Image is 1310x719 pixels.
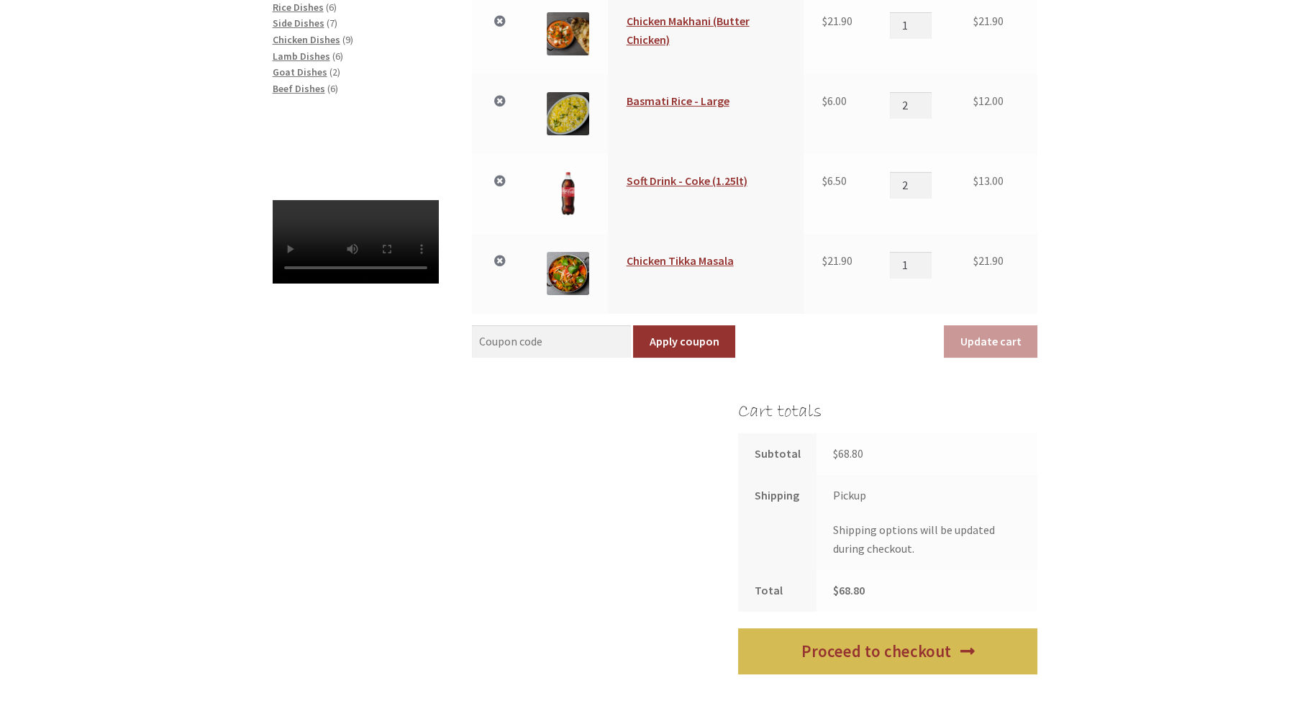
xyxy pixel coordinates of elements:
a: Remove Soft Drink - Coke (1.25lt) from cart [491,172,509,191]
p: Shipping options will be updated during checkout. [833,521,1022,559]
a: Lamb Dishes [273,50,330,63]
input: Product quantity [890,92,932,118]
span: 6 [330,82,335,95]
span: $ [833,583,839,597]
a: Remove Basmati Rice - Large from cart [491,92,509,111]
span: 7 [329,17,335,30]
label: Pickup [833,488,866,502]
bdi: 21.90 [822,14,852,28]
input: Product quantity [890,12,932,38]
span: $ [822,253,827,268]
img: Chicken Makhani (Butter Chicken) [547,12,589,55]
a: Remove Chicken Makhani (Butter Chicken) from cart [491,12,509,31]
a: Goat Dishes [273,65,327,78]
bdi: 12.00 [973,94,1004,108]
bdi: 21.90 [822,253,852,268]
bdi: 68.80 [833,446,863,461]
bdi: 68.80 [833,583,865,597]
a: Basmati Rice - Large [627,94,729,108]
span: 6 [329,1,334,14]
a: Chicken Dishes [273,33,340,46]
a: Side Dishes [273,17,324,30]
button: Update cart [944,325,1037,358]
input: Product quantity [890,172,932,198]
span: $ [973,14,978,28]
a: Rice Dishes [273,1,324,14]
span: 6 [335,50,340,63]
a: Remove Chicken Tikka Masala from cart [491,252,509,271]
th: Shipping [738,475,817,570]
bdi: 6.00 [822,94,847,108]
th: Subtotal [738,433,817,475]
button: Apply coupon [633,325,735,358]
span: $ [973,253,978,268]
bdi: 13.00 [973,173,1004,188]
span: $ [822,173,827,188]
input: Product quantity [890,252,932,278]
a: Soft Drink - Coke (1.25lt) [627,173,747,188]
span: $ [973,94,978,108]
img: Chicken Tikka Masala [547,252,589,294]
a: Proceed to checkout [738,628,1037,675]
bdi: 21.90 [973,14,1004,28]
a: Chicken Makhani (Butter Chicken) [627,14,750,47]
a: Beef Dishes [273,82,325,95]
img: Soft Drink - Coke (1.25lt) [547,172,589,214]
h2: Cart totals [738,401,1037,423]
span: 9 [345,33,350,46]
bdi: 21.90 [973,253,1004,268]
span: $ [973,173,978,188]
img: Basmati Rice - Large [547,92,589,135]
a: Chicken Tikka Masala [627,253,734,268]
input: Coupon code [472,325,631,358]
span: $ [822,94,827,108]
span: $ [822,14,827,28]
bdi: 6.50 [822,173,847,188]
th: Total [738,570,817,612]
span: $ [833,446,838,461]
span: 2 [332,65,337,78]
